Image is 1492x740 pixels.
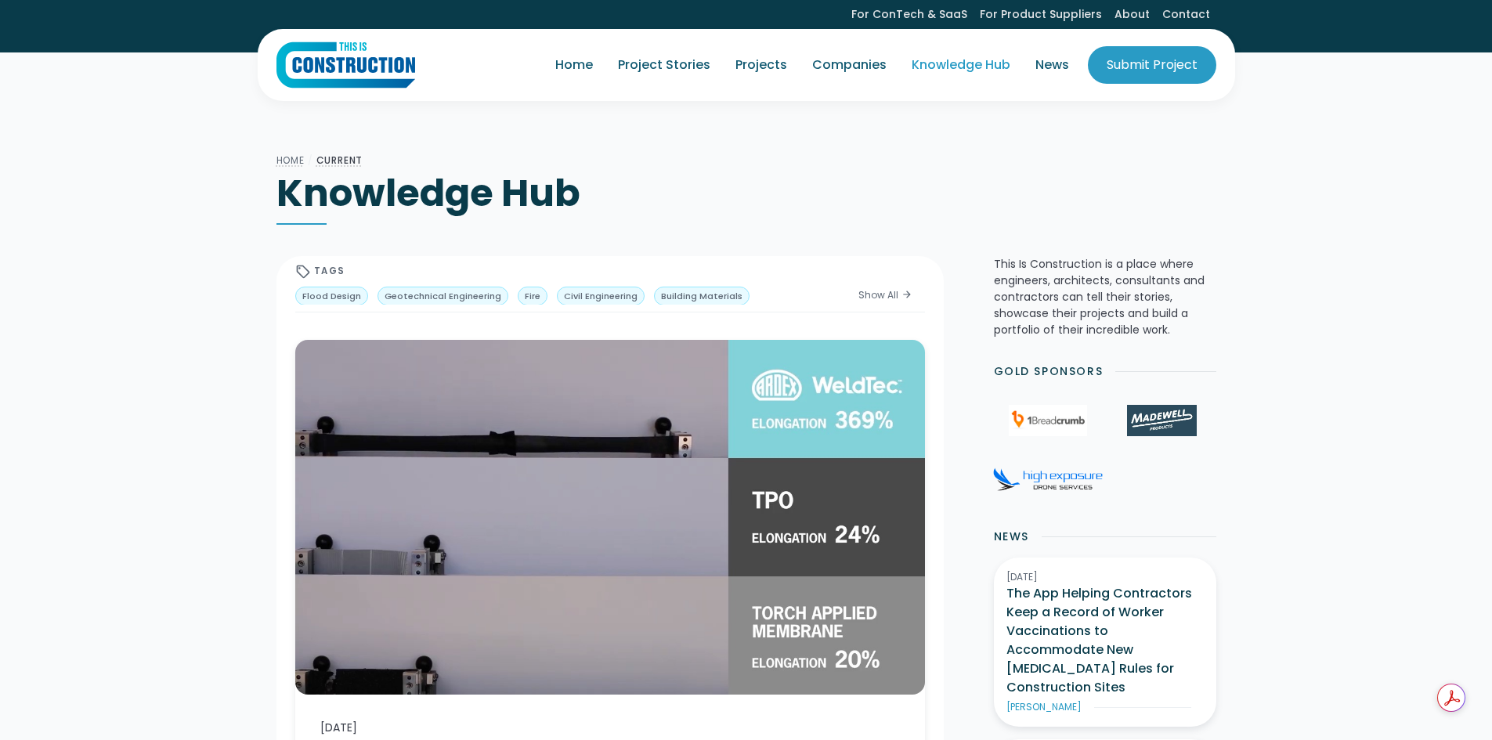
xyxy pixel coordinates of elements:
div: / [305,151,316,170]
img: 1Breadcrumb [1009,405,1087,436]
div: Show All [858,288,898,302]
div: [DATE] [1006,570,1204,584]
a: Companies [800,43,899,87]
a: Projects [723,43,800,87]
h1: Knowledge Hub [276,170,1216,217]
div: Civil Engineering [564,290,638,303]
a: Fire [518,287,547,305]
img: This Is Construction Logo [276,42,415,88]
a: Home [543,43,605,87]
a: Show Allarrow_forward [847,286,925,305]
div: Building Materials [661,290,742,303]
div: [PERSON_NAME] [1006,700,1082,714]
a: home [276,42,415,88]
a: [DATE]The App Helping Contractors Keep a Record of Worker Vaccinations to Accommodate New [MEDICA... [994,558,1216,727]
div: [DATE] [320,720,900,736]
img: Madewell Products [1127,405,1196,436]
a: Knowledge Hub [899,43,1023,87]
a: Geotechnical Engineering [378,287,508,305]
p: This Is Construction is a place where engineers, architects, consultants and contractors can tell... [994,256,1216,338]
a: Flood Design [295,287,368,305]
div: arrow_forward [901,287,912,303]
h3: The App Helping Contractors Keep a Record of Worker Vaccinations to Accommodate New [MEDICAL_DATA... [1006,584,1204,697]
a: Submit Project [1088,46,1216,84]
div: Geotechnical Engineering [385,290,501,303]
a: News [1023,43,1082,87]
a: Current [316,153,363,167]
h2: News [994,529,1029,545]
div: Fire [525,290,540,303]
div: Flood Design [302,290,361,303]
a: Project Stories [605,43,723,87]
h2: Gold Sponsors [994,363,1104,380]
div: Submit Project [1107,56,1198,74]
a: Civil Engineering [557,287,645,305]
img: Misconceptions about waterproof membrane elongation [295,340,925,694]
img: High Exposure [993,467,1103,491]
a: Building Materials [654,287,750,305]
div: Tags [314,265,345,278]
a: Home [276,153,305,167]
div: sell [295,264,311,280]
